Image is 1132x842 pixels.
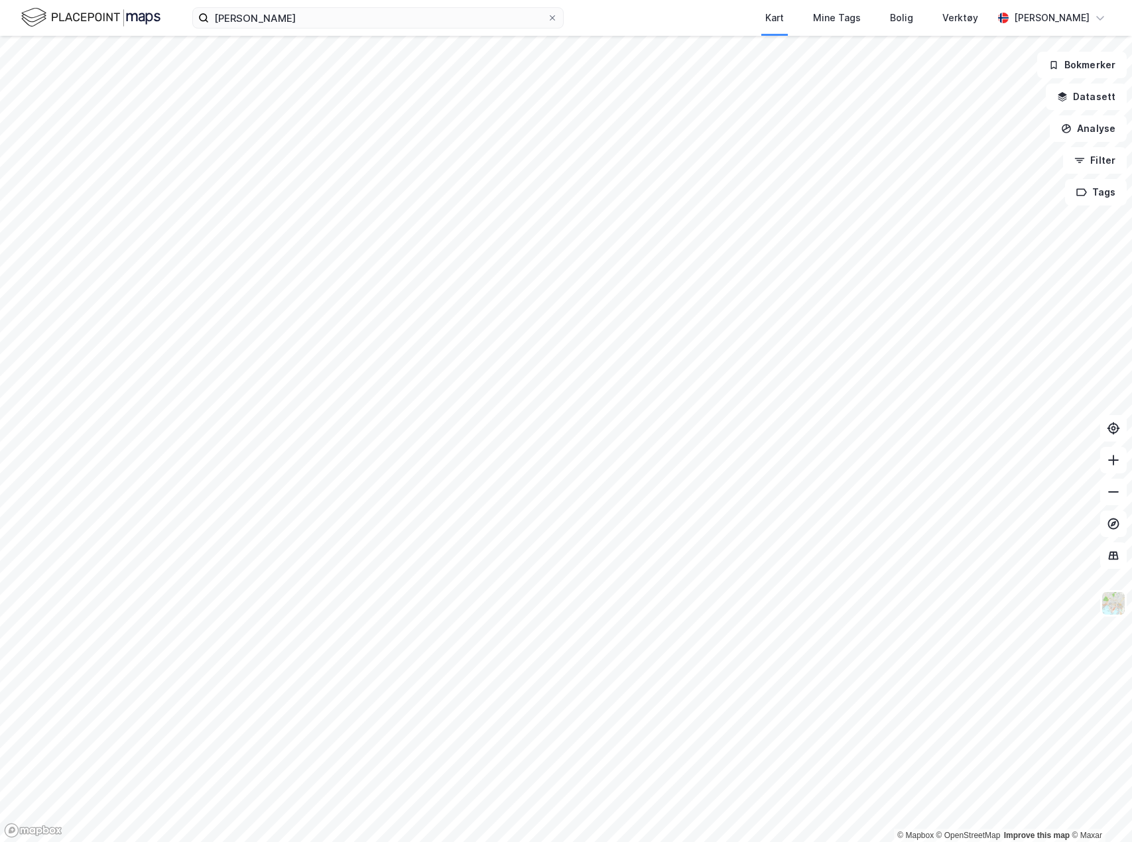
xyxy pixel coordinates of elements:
[1046,84,1127,110] button: Datasett
[4,823,62,838] a: Mapbox homepage
[1063,147,1127,174] button: Filter
[813,10,861,26] div: Mine Tags
[936,831,1001,840] a: OpenStreetMap
[1050,115,1127,142] button: Analyse
[21,6,160,29] img: logo.f888ab2527a4732fd821a326f86c7f29.svg
[765,10,784,26] div: Kart
[897,831,934,840] a: Mapbox
[1101,591,1126,616] img: Z
[209,8,547,28] input: Søk på adresse, matrikkel, gårdeiere, leietakere eller personer
[942,10,978,26] div: Verktøy
[1014,10,1090,26] div: [PERSON_NAME]
[1004,831,1070,840] a: Improve this map
[890,10,913,26] div: Bolig
[1037,52,1127,78] button: Bokmerker
[1066,778,1132,842] iframe: Chat Widget
[1065,179,1127,206] button: Tags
